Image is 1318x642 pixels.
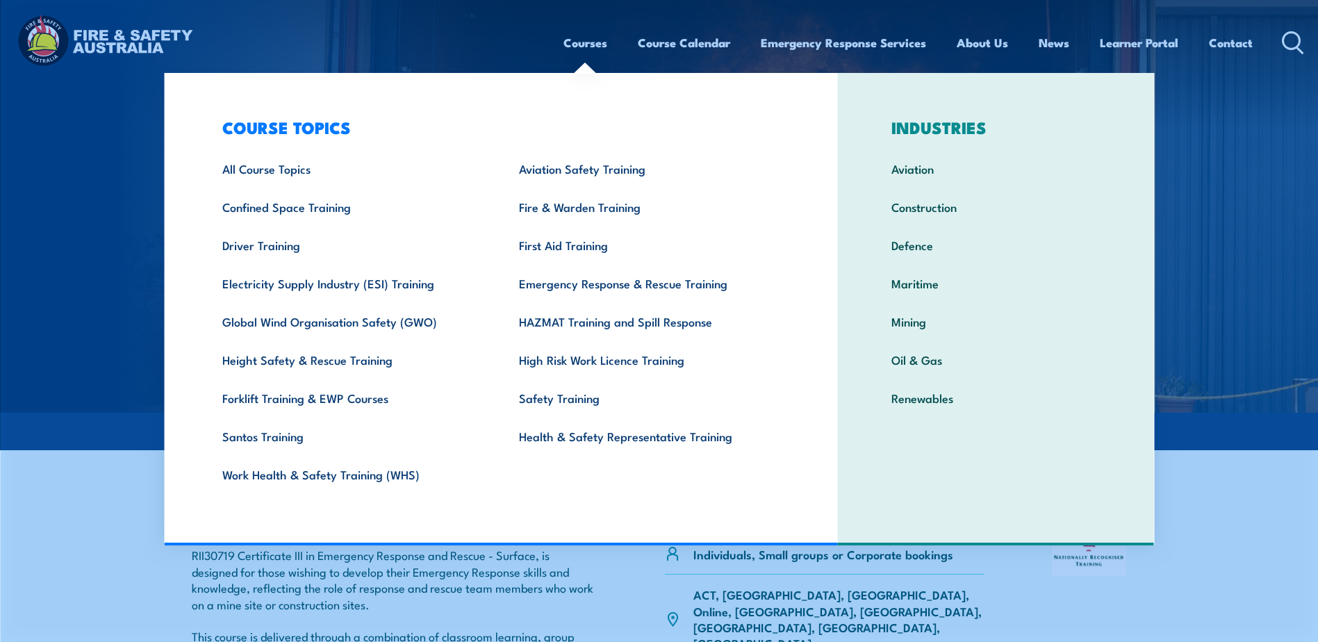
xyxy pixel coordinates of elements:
[497,226,794,264] a: First Aid Training
[761,24,926,61] a: Emergency Response Services
[563,24,607,61] a: Courses
[1039,24,1069,61] a: News
[201,379,497,417] a: Forklift Training & EWP Courses
[201,417,497,455] a: Santos Training
[201,149,497,188] a: All Course Topics
[497,302,794,340] a: HAZMAT Training and Spill Response
[870,117,1122,137] h3: INDUSTRIES
[693,546,953,562] p: Individuals, Small groups or Corporate bookings
[870,379,1122,417] a: Renewables
[957,24,1008,61] a: About Us
[201,302,497,340] a: Global Wind Organisation Safety (GWO)
[201,340,497,379] a: Height Safety & Rescue Training
[870,264,1122,302] a: Maritime
[497,417,794,455] a: Health & Safety Representative Training
[497,340,794,379] a: High Risk Work Licence Training
[870,226,1122,264] a: Defence
[870,149,1122,188] a: Aviation
[638,24,730,61] a: Course Calendar
[1100,24,1178,61] a: Learner Portal
[201,455,497,493] a: Work Health & Safety Training (WHS)
[201,264,497,302] a: Electricity Supply Industry (ESI) Training
[870,340,1122,379] a: Oil & Gas
[497,264,794,302] a: Emergency Response & Rescue Training
[201,226,497,264] a: Driver Training
[1209,24,1253,61] a: Contact
[870,302,1122,340] a: Mining
[497,149,794,188] a: Aviation Safety Training
[201,188,497,226] a: Confined Space Training
[201,117,794,137] h3: COURSE TOPICS
[497,379,794,417] a: Safety Training
[497,188,794,226] a: Fire & Warden Training
[870,188,1122,226] a: Construction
